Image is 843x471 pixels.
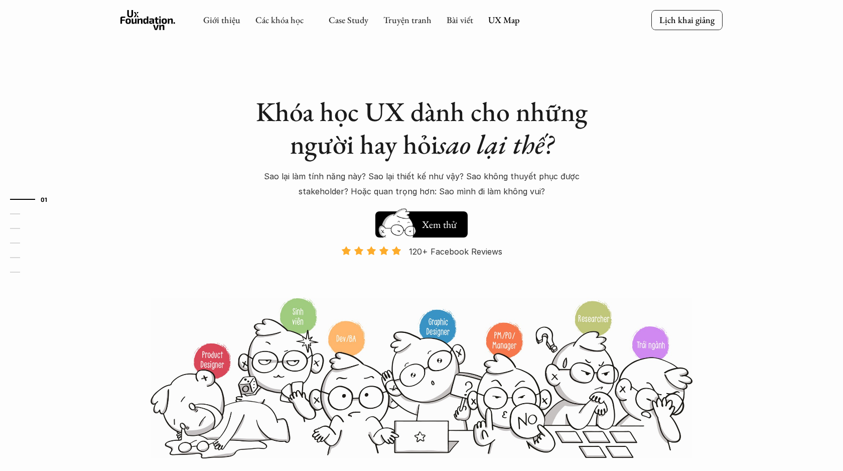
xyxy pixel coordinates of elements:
p: 120+ Facebook Reviews [409,244,502,259]
a: Lịch khai giảng [651,10,723,30]
em: sao lại thế? [438,127,553,162]
a: UX Map [488,14,520,26]
p: Sao lại làm tính năng này? Sao lại thiết kế như vậy? Sao không thuyết phục được stakeholder? Hoặc... [246,169,597,199]
a: 120+ Facebook Reviews [332,246,511,296]
a: Xem thử [375,206,468,238]
a: Các khóa học [255,14,304,26]
strong: 01 [41,195,48,202]
a: Case Study [329,14,368,26]
a: Truyện tranh [383,14,432,26]
a: 01 [10,193,58,205]
a: Bài viết [447,14,473,26]
a: Giới thiệu [203,14,240,26]
h1: Khóa học UX dành cho những người hay hỏi [246,95,597,161]
h5: Xem thử [420,217,458,231]
p: Lịch khai giảng [659,14,715,26]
